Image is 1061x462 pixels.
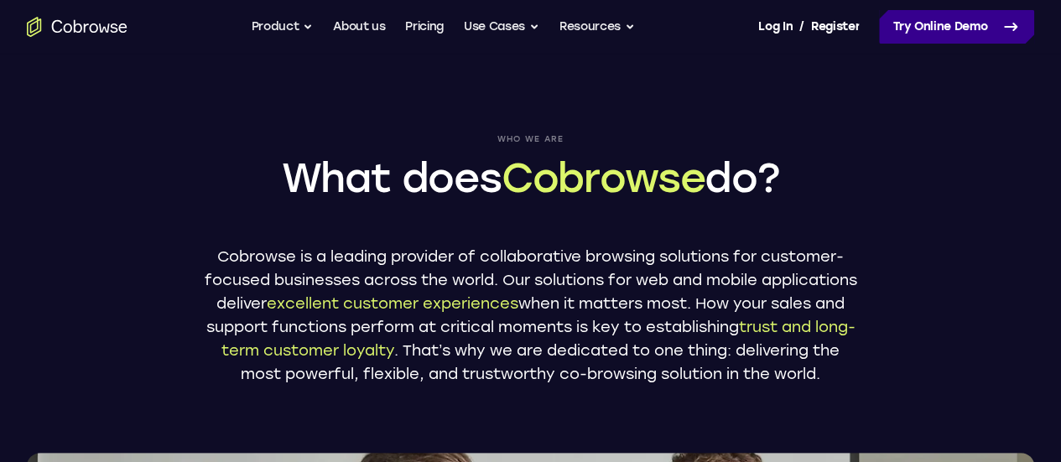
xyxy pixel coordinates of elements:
button: Resources [559,10,635,44]
a: Pricing [405,10,444,44]
p: Cobrowse is a leading provider of collaborative browsing solutions for customer-focused businesse... [204,245,858,386]
span: / [799,17,804,37]
a: Log In [758,10,792,44]
button: Use Cases [464,10,539,44]
span: Cobrowse [502,153,705,202]
span: excellent customer experiences [267,294,518,313]
span: Who we are [204,134,858,144]
a: Go to the home page [27,17,127,37]
h1: What does do? [204,151,858,205]
a: Register [811,10,860,44]
a: About us [333,10,385,44]
button: Product [252,10,314,44]
a: Try Online Demo [879,10,1034,44]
